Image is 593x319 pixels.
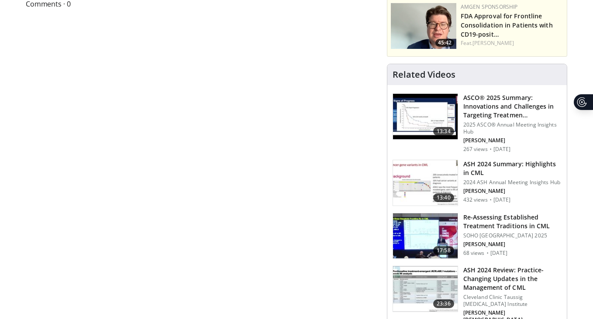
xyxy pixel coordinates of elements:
p: SOHO [GEOGRAPHIC_DATA] 2025 [463,232,562,239]
span: 23:36 [433,299,454,308]
p: [DATE] [490,250,508,257]
p: [DATE] [493,146,511,153]
img: 1f031b50-fed8-479f-954b-bb279e97da5c.150x105_q85_crop-smart_upscale.jpg [393,213,458,259]
span: 13:40 [433,193,454,202]
span: 17:58 [433,246,454,255]
div: · [490,196,492,203]
a: 45:42 [391,3,456,49]
span: 45:42 [435,39,454,47]
p: Cleveland Clinic Taussig [MEDICAL_DATA] Institute [463,294,562,308]
p: 432 views [463,196,488,203]
h4: Related Videos [393,69,455,80]
p: 267 views [463,146,488,153]
a: Amgen Sponsorship [461,3,518,10]
a: 17:58 Re-Assessing Established Treatment Traditions in CML SOHO [GEOGRAPHIC_DATA] 2025 [PERSON_NA... [393,213,562,259]
h3: Re-Assessing Established Treatment Traditions in CML [463,213,562,230]
img: 8e022f8d-d4d3-4fa0-85be-d5417023d562.150x105_q85_crop-smart_upscale.jpg [393,160,458,206]
span: 13:34 [433,127,454,136]
a: FDA Approval for Frontline Consolidation in Patients with CD19-posit… [461,12,553,38]
div: Feat. [461,39,563,47]
h3: ASCO® 2025 Summary: Innovations and Challenges in Targeting Treatmen… [463,93,562,120]
p: [DATE] [493,196,511,203]
a: [PERSON_NAME] [472,39,514,47]
img: 3e89ebda-c96f-40f9-a47a-1328fb1863c2.150x105_q85_crop-smart_upscale.jpg [393,94,458,139]
div: · [486,250,489,257]
p: 2025 ASCO® Annual Meeting Insights Hub [463,121,562,135]
a: 13:40 ASH 2024 Summary: Highlights in CML 2024 ASH Annual Meeting Insights Hub [PERSON_NAME] 432 ... [393,160,562,206]
p: [PERSON_NAME] [463,137,562,144]
img: e7e0efd1-716d-4123-afa1-4a8c25747287.150x105_q85_crop-smart_upscale.jpg [393,266,458,312]
h3: ASH 2024 Review: Practice-Changing Updates in the Management of CML [463,266,562,292]
img: 0487cae3-be8e-480d-8894-c5ed9a1cba93.png.150x105_q85_crop-smart_upscale.png [391,3,456,49]
h3: ASH 2024 Summary: Highlights in CML [463,160,562,177]
p: 68 views [463,250,485,257]
div: · [490,146,492,153]
p: 2024 ASH Annual Meeting Insights Hub [463,179,562,186]
p: [PERSON_NAME] [463,188,562,195]
p: [PERSON_NAME] [463,241,562,248]
a: 13:34 ASCO® 2025 Summary: Innovations and Challenges in Targeting Treatmen… 2025 ASCO® Annual Mee... [393,93,562,153]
